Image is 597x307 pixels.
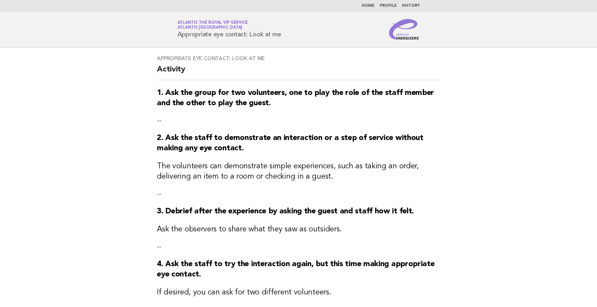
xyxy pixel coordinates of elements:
h1: Appropriate eye contact: Look at me [177,21,281,38]
img: Service Energizers [389,19,420,40]
p: -- [157,116,440,125]
p: -- [157,190,440,199]
a: Atlantis the Royal VIP ServiceAtlantis [GEOGRAPHIC_DATA] [177,21,248,30]
h3: Appropriate eye contact: Look at me [157,55,440,62]
a: History [402,4,420,8]
h2: Activity [157,64,440,80]
h3: Ask the observers to share what they saw as outsiders. [157,224,440,235]
h3: The volunteers can demonstrate simple experiences, such as taking an order, delivering an item to... [157,161,440,182]
a: Profile [380,4,397,8]
strong: 4. Ask the staff to try the interaction again, but this time making appropriate eye contact. [157,260,434,278]
strong: 3. Debrief after the experience by asking the guest and staff how it felt. [157,208,414,215]
strong: 1. Ask the group for two volunteers, one to play the role of the staff member and the other to pl... [157,89,434,107]
a: Home [362,4,375,8]
h3: If desired, you can ask for two different volunteers. [157,287,440,298]
span: Atlantis [GEOGRAPHIC_DATA] [177,26,242,30]
p: -- [157,242,440,251]
strong: 2. Ask the staff to demonstrate an interaction or a step of service without making any eye contact. [157,134,423,152]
